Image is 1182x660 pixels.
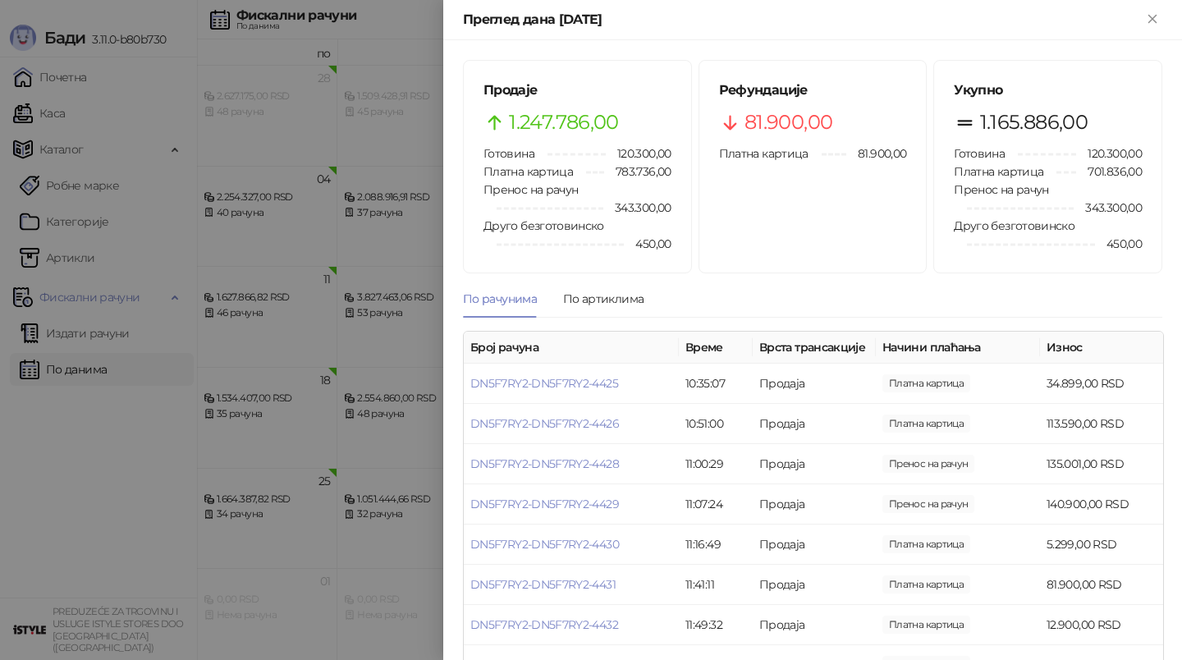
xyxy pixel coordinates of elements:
div: По артиклима [563,290,644,308]
td: Продаја [753,404,876,444]
span: Друго безготовинско [483,218,604,233]
span: 81.900,00 [882,575,970,594]
td: 11:41:11 [679,565,753,605]
a: DN5F7RY2-DN5F7RY2-4429 [470,497,619,511]
span: Платна картица [483,164,573,179]
a: DN5F7RY2-DN5F7RY2-4426 [470,416,619,431]
span: 343.300,00 [603,199,671,217]
span: 1.247.786,00 [509,107,618,138]
td: Продаја [753,565,876,605]
h5: Рефундације [719,80,907,100]
span: Готовина [483,146,534,161]
span: 81.900,00 [744,107,832,138]
div: Преглед дана [DATE] [463,10,1143,30]
a: DN5F7RY2-DN5F7RY2-4430 [470,537,619,552]
th: Број рачуна [464,332,679,364]
td: 34.899,00 RSD [1040,364,1163,404]
td: Продаја [753,444,876,484]
a: DN5F7RY2-DN5F7RY2-4432 [470,617,618,632]
span: 120.300,00 [606,144,671,163]
td: Продаја [753,364,876,404]
td: Продаја [753,484,876,525]
span: Платна картица [954,164,1043,179]
span: 450,00 [624,235,671,253]
td: 11:00:29 [679,444,753,484]
td: 11:49:32 [679,605,753,645]
a: DN5F7RY2-DN5F7RY2-4431 [470,577,616,592]
td: Продаја [753,525,876,565]
span: 783.736,00 [604,163,671,181]
th: Износ [1040,332,1163,364]
span: Друго безготовинско [954,218,1074,233]
span: 135.001,00 [882,455,974,473]
span: 701.836,00 [1076,163,1142,181]
span: 12.900,00 [882,616,970,634]
td: 11:16:49 [679,525,753,565]
span: 120.300,00 [1076,144,1142,163]
span: Платна картица [719,146,809,161]
span: 343.300,00 [1074,199,1142,217]
td: 113.590,00 RSD [1040,404,1163,444]
span: 140.900,00 [882,495,974,513]
td: 140.900,00 RSD [1040,484,1163,525]
h5: Продаје [483,80,671,100]
h5: Укупно [954,80,1142,100]
th: Време [679,332,753,364]
td: 135.001,00 RSD [1040,444,1163,484]
th: Начини плаћања [876,332,1040,364]
span: 81.900,00 [846,144,906,163]
th: Врста трансакције [753,332,876,364]
span: 5.299,00 [882,535,970,553]
td: 5.299,00 RSD [1040,525,1163,565]
td: 10:51:00 [679,404,753,444]
button: Close [1143,10,1162,30]
span: Готовина [954,146,1005,161]
td: 12.900,00 RSD [1040,605,1163,645]
span: 1.165.886,00 [980,107,1088,138]
span: Пренос на рачун [483,182,578,197]
span: Пренос на рачун [954,182,1048,197]
a: DN5F7RY2-DN5F7RY2-4425 [470,376,618,391]
a: DN5F7RY2-DN5F7RY2-4428 [470,456,619,471]
td: 11:07:24 [679,484,753,525]
td: Продаја [753,605,876,645]
td: 10:35:07 [679,364,753,404]
div: По рачунима [463,290,537,308]
span: 450,00 [1095,235,1142,253]
span: 113.590,00 [882,415,970,433]
span: 34.899,00 [882,374,970,392]
td: 81.900,00 RSD [1040,565,1163,605]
